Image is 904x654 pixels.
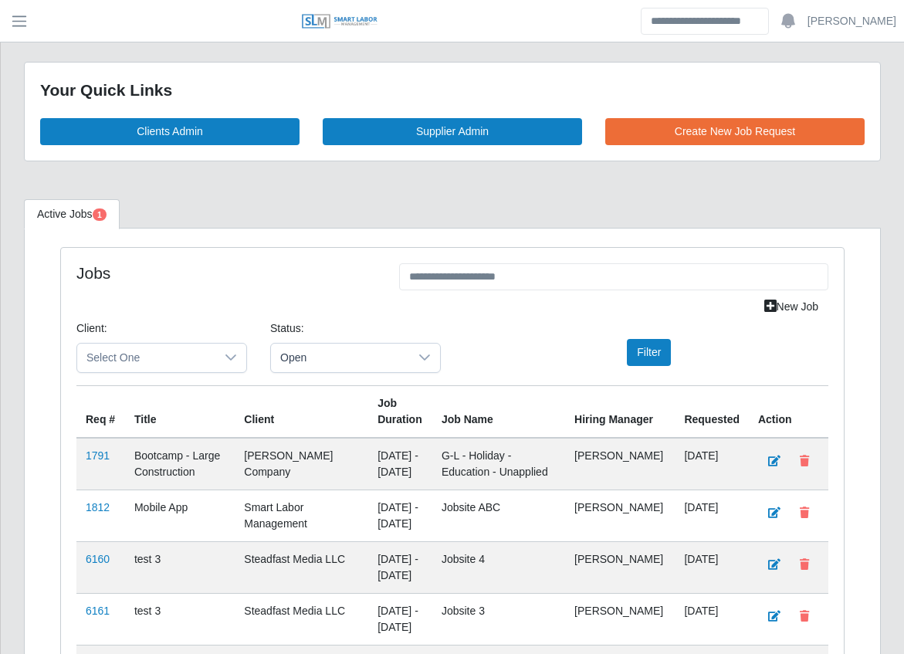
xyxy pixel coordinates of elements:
[368,593,432,645] td: [DATE] - [DATE]
[125,385,235,438] th: Title
[125,490,235,541] td: Mobile App
[76,320,107,337] label: Client:
[368,438,432,490] td: [DATE] - [DATE]
[270,320,304,337] label: Status:
[432,490,565,541] td: Jobsite ABC
[368,490,432,541] td: [DATE] - [DATE]
[675,541,749,593] td: [DATE]
[235,541,368,593] td: Steadfast Media LLC
[76,385,125,438] th: Req #
[40,78,865,103] div: Your Quick Links
[368,541,432,593] td: [DATE] - [DATE]
[323,118,582,145] a: Supplier Admin
[641,8,769,35] input: Search
[605,118,865,145] a: Create New Job Request
[235,385,368,438] th: Client
[301,13,378,30] img: SLM Logo
[235,438,368,490] td: [PERSON_NAME] Company
[749,385,828,438] th: Action
[77,344,215,372] span: Select One
[235,593,368,645] td: Steadfast Media LLC
[432,541,565,593] td: Jobsite 4
[125,438,235,490] td: Bootcamp - Large Construction
[86,605,110,617] a: 6161
[754,293,828,320] a: New Job
[125,593,235,645] td: test 3
[76,263,376,283] h4: Jobs
[40,118,300,145] a: Clients Admin
[86,449,110,462] a: 1791
[565,541,675,593] td: [PERSON_NAME]
[565,593,675,645] td: [PERSON_NAME]
[627,339,671,366] button: Filter
[86,501,110,513] a: 1812
[432,593,565,645] td: Jobsite 3
[565,490,675,541] td: [PERSON_NAME]
[125,541,235,593] td: test 3
[86,553,110,565] a: 6160
[675,385,749,438] th: Requested
[808,13,896,29] a: [PERSON_NAME]
[24,199,120,229] a: Active Jobs
[432,385,565,438] th: Job Name
[565,438,675,490] td: [PERSON_NAME]
[432,438,565,490] td: G-L - Holiday - Education - Unapplied
[675,593,749,645] td: [DATE]
[368,385,432,438] th: Job Duration
[675,438,749,490] td: [DATE]
[271,344,409,372] span: Open
[235,490,368,541] td: Smart Labor Management
[675,490,749,541] td: [DATE]
[565,385,675,438] th: Hiring Manager
[93,208,107,221] span: Pending Jobs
